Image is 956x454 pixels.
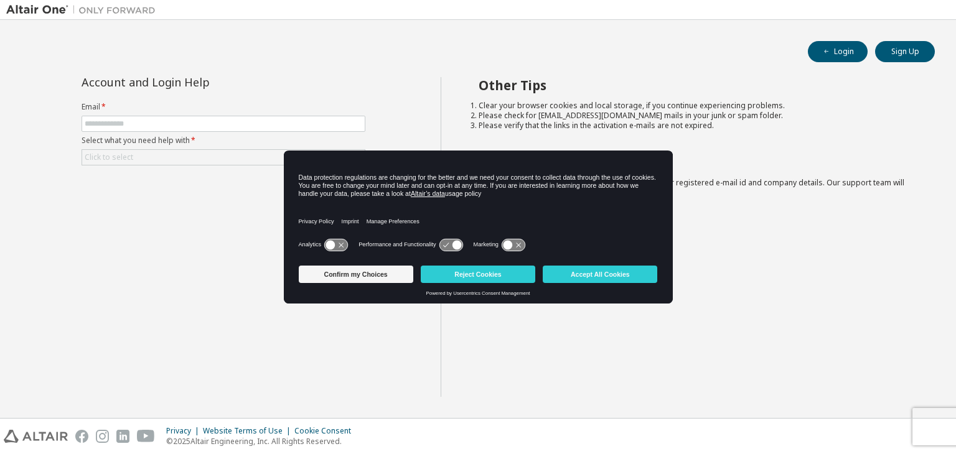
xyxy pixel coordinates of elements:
img: altair_logo.svg [4,430,68,443]
p: © 2025 Altair Engineering, Inc. All Rights Reserved. [166,436,358,447]
img: facebook.svg [75,430,88,443]
img: youtube.svg [137,430,155,443]
img: linkedin.svg [116,430,129,443]
div: Privacy [166,426,203,436]
li: Clear your browser cookies and local storage, if you continue experiencing problems. [479,101,913,111]
label: Email [82,102,365,112]
button: Login [808,41,868,62]
div: Account and Login Help [82,77,309,87]
div: Click to select [82,150,365,165]
h2: Not sure how to login? [479,154,913,170]
div: Website Terms of Use [203,426,294,436]
img: Altair One [6,4,162,16]
span: with a brief description of the problem, your registered e-mail id and company details. Our suppo... [479,177,904,198]
label: Select what you need help with [82,136,365,146]
div: Click to select [85,152,133,162]
img: instagram.svg [96,430,109,443]
h2: Other Tips [479,77,913,93]
li: Please verify that the links in the activation e-mails are not expired. [479,121,913,131]
div: Cookie Consent [294,426,358,436]
button: Sign Up [875,41,935,62]
li: Please check for [EMAIL_ADDRESS][DOMAIN_NAME] mails in your junk or spam folder. [479,111,913,121]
